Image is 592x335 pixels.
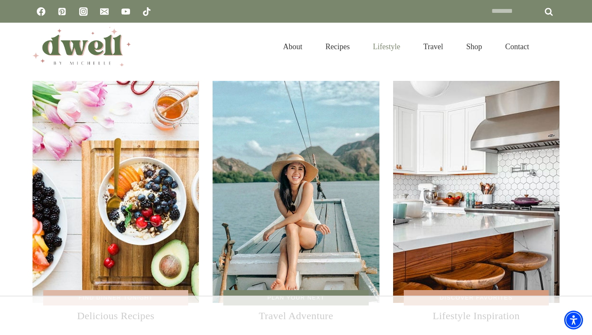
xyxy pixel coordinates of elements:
[545,39,559,54] button: View Search Form
[96,3,113,20] a: Email
[314,33,361,61] a: Recipes
[272,33,541,61] nav: Primary Navigation
[117,3,134,20] a: YouTube
[494,33,541,61] a: Contact
[272,33,314,61] a: About
[412,33,455,61] a: Travel
[455,33,494,61] a: Shop
[138,3,155,20] a: TikTok
[75,3,92,20] a: Instagram
[564,311,583,329] div: Accessibility Menu
[33,27,131,66] img: DWELL by michelle
[33,3,50,20] a: Facebook
[53,3,71,20] a: Pinterest
[361,33,412,61] a: Lifestyle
